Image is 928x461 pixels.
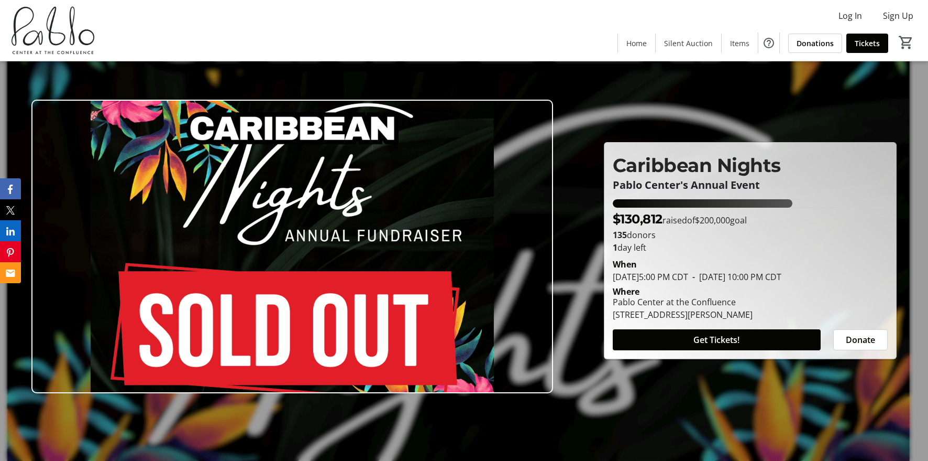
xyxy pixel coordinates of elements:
img: Pablo Center's Logo [6,4,100,57]
span: Get Tickets! [693,334,739,346]
span: Home [626,38,647,49]
div: When [613,258,637,271]
span: Log In [838,9,862,22]
span: Silent Auction [664,38,713,49]
img: Campaign CTA Media Photo [31,100,553,393]
a: Home [618,34,655,53]
a: Donations [788,34,842,53]
button: Log In [830,7,870,24]
span: [DATE] 5:00 PM CDT [613,271,688,283]
div: 65.40644% of fundraising goal reached [613,199,888,208]
span: - [688,271,699,283]
button: Get Tickets! [613,329,821,350]
button: Donate [833,329,888,350]
span: Sign Up [883,9,913,22]
p: donors [613,229,888,241]
a: Tickets [846,34,888,53]
button: Sign Up [875,7,922,24]
p: raised of goal [613,210,747,229]
p: day left [613,241,888,254]
p: Pablo Center's Annual Event [613,179,888,191]
span: Donations [797,38,834,49]
button: Cart [897,33,915,52]
div: Where [613,287,639,296]
div: Pablo Center at the Confluence [613,296,753,308]
span: $200,000 [695,215,730,226]
span: Items [730,38,749,49]
div: [STREET_ADDRESS][PERSON_NAME] [613,308,753,321]
a: Items [722,34,758,53]
span: $130,812 [613,211,662,227]
b: 135 [613,229,627,241]
span: [DATE] 10:00 PM CDT [688,271,781,283]
button: Help [758,33,779,53]
span: Tickets [855,38,880,49]
a: Silent Auction [656,34,721,53]
span: 1 [613,242,617,253]
span: Caribbean Nights [613,154,781,177]
span: Donate [846,334,875,346]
